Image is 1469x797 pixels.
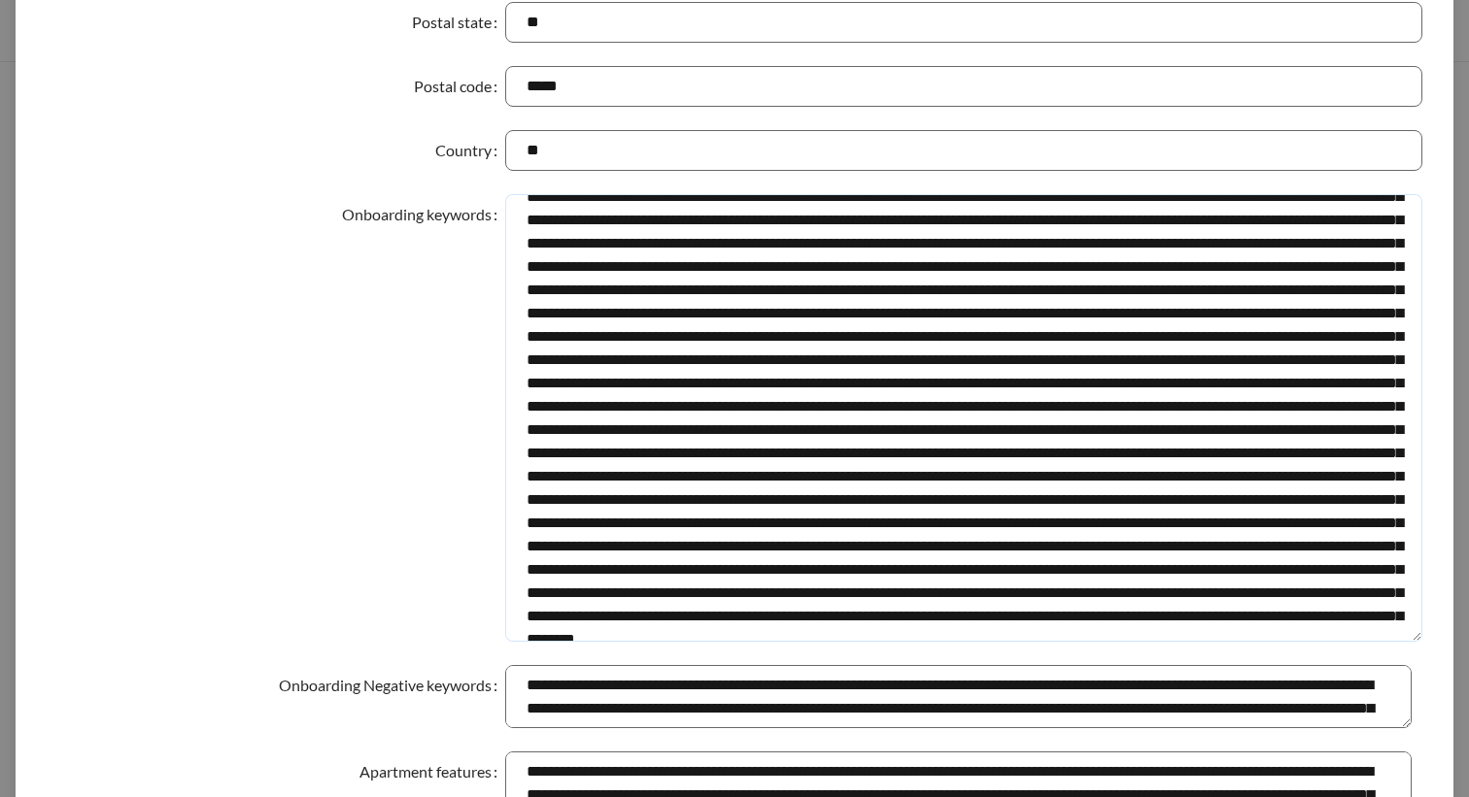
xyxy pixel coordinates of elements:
textarea: Onboarding Negative keywords [505,665,1412,728]
input: Postal state [505,2,1422,43]
label: Country [435,130,505,171]
label: Onboarding keywords [342,194,505,235]
textarea: Onboarding keywords [505,194,1422,642]
label: Onboarding Negative keywords [279,665,505,706]
label: Postal state [412,2,505,43]
label: Apartment features [359,751,505,792]
input: Postal code [505,66,1422,107]
input: Country [505,130,1422,171]
label: Postal code [414,66,505,107]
